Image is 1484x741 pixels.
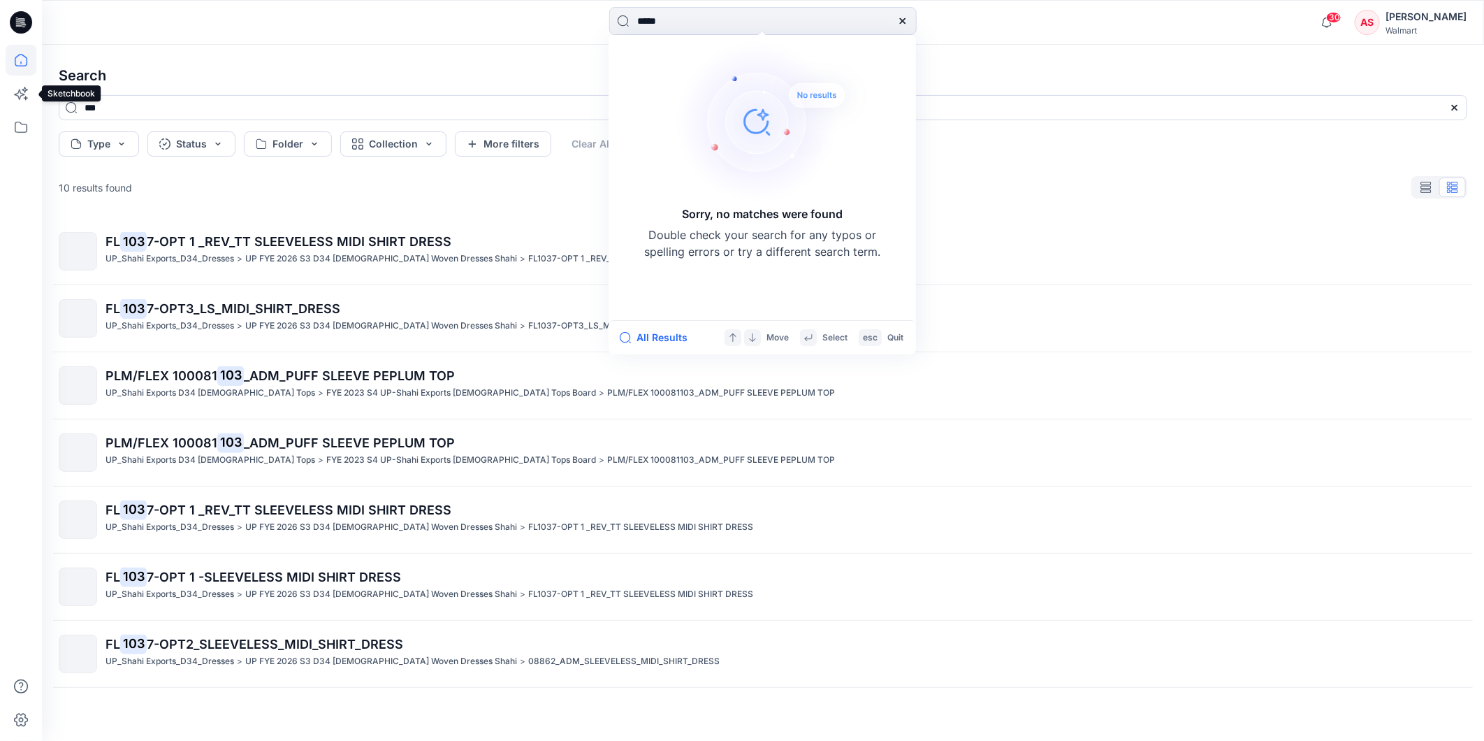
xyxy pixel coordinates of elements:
mark: 103 [120,634,147,654]
span: 7-OPT 1 _REV_TT SLEEVELESS MIDI SHIRT DRESS [147,503,451,517]
p: Quit [887,331,903,345]
span: 7-OPT2_SLEEVELESS_MIDI_SHIRT_DRESS [147,637,403,652]
p: FL1037-OPT 1 _REV_TT SLEEVELESS MIDI SHIRT DRESS [528,252,753,266]
p: 10 results found [59,180,132,195]
p: UP FYE 2026 S3 D34 Ladies Woven Dresses Shahi [245,252,517,266]
button: Collection [340,131,446,157]
p: > [520,587,525,602]
p: UP_Shahi Exports_D34_Dresses [106,587,234,602]
p: > [318,453,323,468]
p: UP FYE 2026 S3 D34 Ladies Woven Dresses Shahi [245,587,517,602]
span: 30 [1326,12,1341,23]
span: _ADM_PUFF SLEEVE PEPLUM TOP [244,368,455,383]
div: Walmart [1385,25,1467,36]
p: Move [766,331,789,345]
p: FL1037-OPT 1 _REV_TT SLEEVELESS MIDI SHIRT DRESS [528,520,753,535]
button: Status [147,131,235,157]
a: PLM/FLEX 100081103_ADM_PUFF SLEEVE PEPLUM TOPUP_Shahi Exports D34 [DEMOGRAPHIC_DATA] Tops>FYE 202... [50,425,1476,480]
mark: 103 [120,567,147,587]
mark: 103 [120,298,147,318]
p: UP FYE 2026 S3 D34 Ladies Woven Dresses Shahi [245,654,517,669]
a: FL1037-OPT3_LS_MIDI_SHIRT_DRESSUP_Shahi Exports_D34_Dresses>UP FYE 2026 S3 D34 [DEMOGRAPHIC_DATA]... [50,291,1476,346]
button: All Results [620,329,697,346]
span: 7-OPT 1 _REV_TT SLEEVELESS MIDI SHIRT DRESS [147,234,451,249]
h4: Search [48,56,1478,95]
p: Double check your search for any typos or spelling errors or try a different search term. [643,226,881,260]
button: Type [59,131,139,157]
p: FYE 2023 S4 UP-Shahi Exports Ladies Tops Board [326,386,596,401]
p: FL1037-OPT3_LS_MIDI_SHIRT_DRESS [528,319,682,333]
mark: 103 [217,366,244,385]
p: > [520,654,525,669]
p: > [237,252,242,266]
a: FL1037-OPT 1 _REV_TT SLEEVELESS MIDI SHIRT DRESSUP_Shahi Exports_D34_Dresses>UP FYE 2026 S3 D34 [... [50,224,1476,279]
p: > [237,654,242,669]
p: > [520,319,525,333]
span: PLM/FLEX 100081 [106,436,217,450]
p: > [520,252,525,266]
p: PLM/FLEX 100081103_ADM_PUFF SLEEVE PEPLUM TOP [607,453,835,468]
span: 7-OPT3_LS_MIDI_SHIRT_DRESS [147,301,340,316]
p: 08862_ADM_SLEEVELESS_MIDI_SHIRT_DRESS [528,654,720,669]
p: > [237,587,242,602]
p: > [599,386,604,401]
span: 7-OPT 1 -SLEEVELESS MIDI SHIRT DRESS [147,570,401,584]
p: FL1037-OPT 1 _REV_TT SLEEVELESS MIDI SHIRT DRESS [528,587,753,602]
p: > [520,520,525,535]
a: PLM/FLEX 100081103_ADM_PUFF SLEEVE PEPLUM TOPUP_Shahi Exports D34 [DEMOGRAPHIC_DATA] Tops>FYE 202... [50,358,1476,413]
p: UP FYE 2026 S3 D34 Ladies Woven Dresses Shahi [245,520,517,535]
p: UP FYE 2026 S3 D34 Ladies Woven Dresses Shahi [245,319,517,333]
p: > [599,453,604,468]
p: > [318,386,323,401]
p: PLM/FLEX 100081103_ADM_PUFF SLEEVE PEPLUM TOP [607,386,835,401]
div: [PERSON_NAME] [1385,8,1467,25]
button: Folder [244,131,332,157]
p: esc [863,331,878,345]
span: FL [106,234,120,249]
p: UP_Shahi Exports_D34_Dresses [106,252,234,266]
p: UP_Shahi Exports_D34_Dresses [106,319,234,333]
a: FL1037-OPT 1 -SLEEVELESS MIDI SHIRT DRESSUP_Shahi Exports_D34_Dresses>UP FYE 2026 S3 D34 [DEMOGRA... [50,559,1476,614]
h5: Sorry, no matches were found [682,206,843,222]
mark: 103 [217,433,244,452]
p: FYE 2023 S4 UP-Shahi Exports Ladies Tops Board [326,453,596,468]
p: UP_Shahi Exports_D34_Dresses [106,654,234,669]
span: FL [106,503,120,517]
mark: 103 [120,231,147,251]
p: > [237,319,242,333]
span: _ADM_PUFF SLEEVE PEPLUM TOP [244,436,455,450]
div: AS [1355,10,1380,35]
mark: 103 [120,500,147,519]
span: FL [106,570,120,584]
button: More filters [455,131,551,157]
p: UP_Shahi Exports_D34_Dresses [106,520,234,535]
p: UP_Shahi Exports D34 Ladies Tops [106,453,315,468]
span: PLM/FLEX 100081 [106,368,217,383]
p: UP_Shahi Exports D34 Ladies Tops [106,386,315,401]
span: FL [106,637,120,652]
a: FL1037-OPT2_SLEEVELESS_MIDI_SHIRT_DRESSUP_Shahi Exports_D34_Dresses>UP FYE 2026 S3 D34 [DEMOGRAPH... [50,626,1476,682]
p: Select [822,331,848,345]
a: FL1037-OPT 1 _REV_TT SLEEVELESS MIDI SHIRT DRESSUP_Shahi Exports_D34_Dresses>UP FYE 2026 S3 D34 [... [50,492,1476,547]
span: FL [106,301,120,316]
img: Sorry, no matches were found [676,38,871,206]
p: > [237,520,242,535]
